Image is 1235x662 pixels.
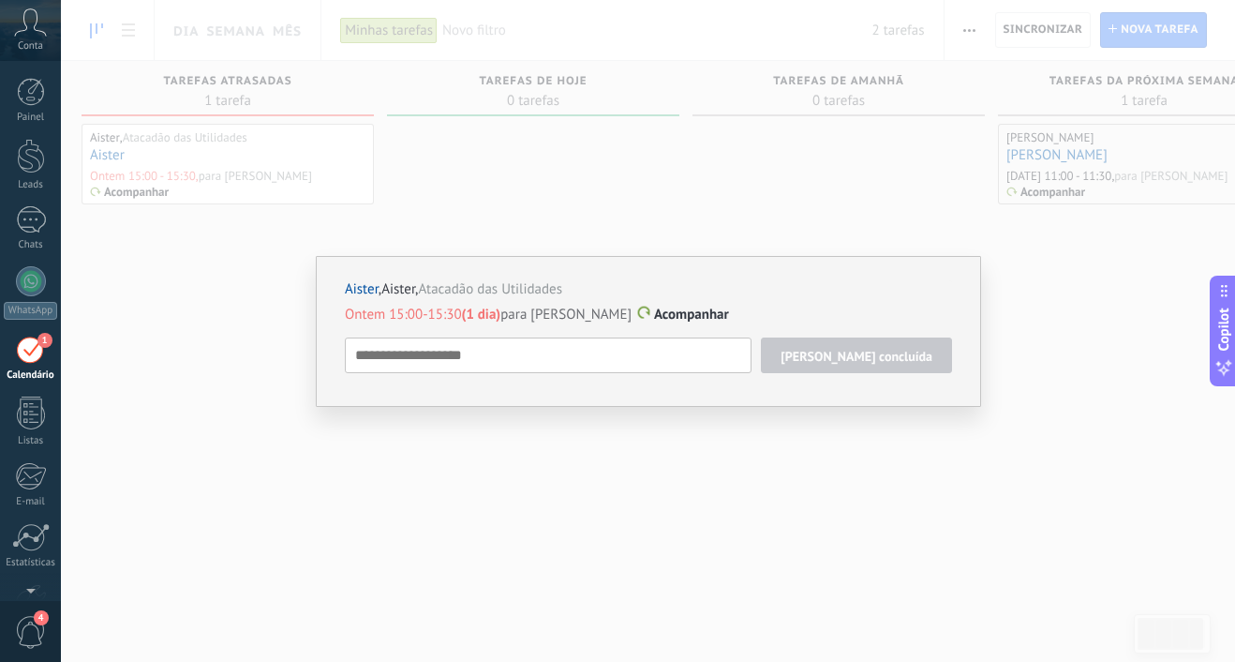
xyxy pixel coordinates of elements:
span: Acompanhar [654,306,729,323]
span: 1 [37,333,52,348]
div: Estatísticas [4,557,58,569]
span: 4 [34,610,49,625]
span: Copilot [1214,308,1233,352]
div: , , [345,280,952,298]
span: Ontem 15:00-15:30 [345,306,500,323]
a: Aister [345,280,379,298]
button: [PERSON_NAME] concluída [761,338,952,373]
span: [PERSON_NAME] concluída [781,350,932,363]
b: (1 dia) [462,306,501,323]
div: Painel [4,112,58,124]
span: Conta [18,40,43,53]
a: Atacadão das Utilidades [419,280,562,298]
div: Leads [4,179,58,191]
a: Aister [381,280,415,298]
span: para [PERSON_NAME] [345,306,632,323]
div: WhatsApp [4,302,57,320]
div: Listas [4,435,58,447]
div: Chats [4,239,58,251]
div: E-mail [4,496,58,508]
div: Calendário [4,369,58,382]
